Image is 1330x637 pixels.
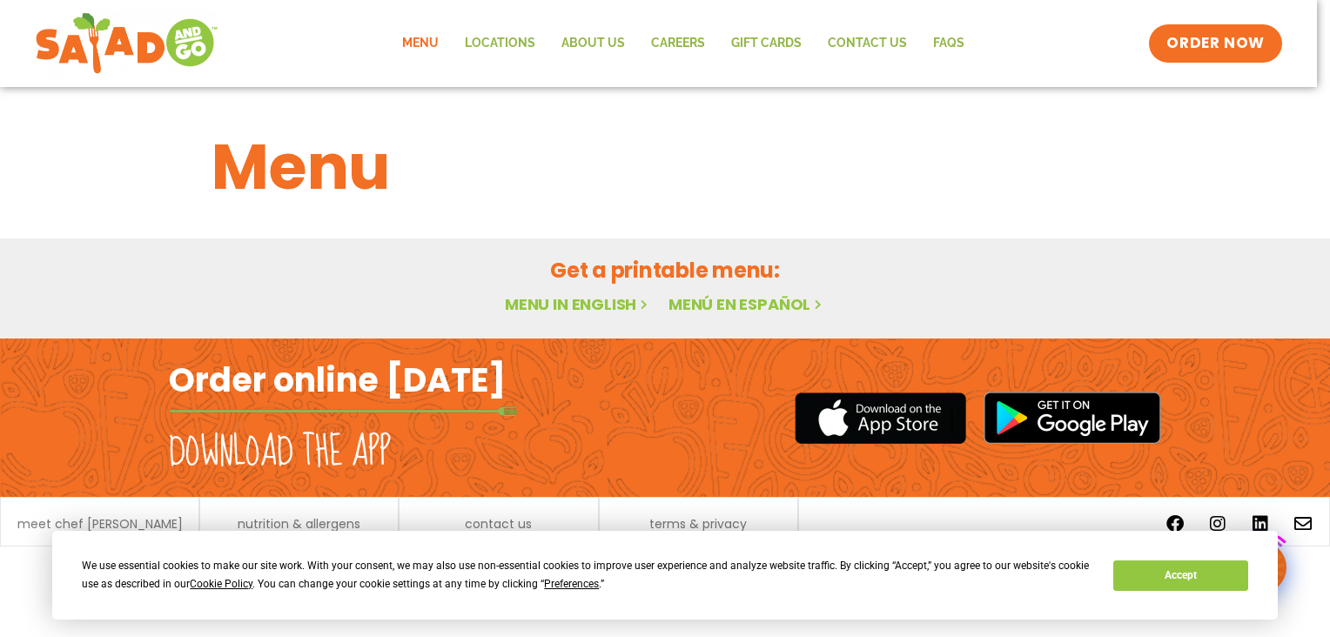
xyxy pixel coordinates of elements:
h2: Download the app [169,428,391,477]
a: nutrition & allergens [238,518,360,530]
a: Menú en español [668,293,825,315]
div: We use essential cookies to make our site work. With your consent, we may also use non-essential ... [82,557,1092,593]
a: Menu in English [505,293,651,315]
h1: Menu [212,120,1118,214]
span: Preferences [544,578,599,590]
a: FAQs [920,23,977,64]
a: Careers [638,23,718,64]
a: About Us [548,23,638,64]
a: contact us [465,518,532,530]
img: new-SAG-logo-768×292 [35,9,218,78]
a: GIFT CARDS [718,23,815,64]
img: appstore [795,390,966,446]
span: ORDER NOW [1166,33,1264,54]
a: Locations [452,23,548,64]
a: ORDER NOW [1149,24,1281,63]
a: Menu [389,23,452,64]
h2: Get a printable menu: [212,255,1118,285]
button: Accept [1113,560,1247,591]
div: Cookie Consent Prompt [52,531,1278,620]
img: google_play [984,392,1161,444]
span: Cookie Policy [190,578,252,590]
h2: Order online [DATE] [169,359,506,401]
img: fork [169,406,517,416]
a: meet chef [PERSON_NAME] [17,518,183,530]
nav: Menu [389,23,977,64]
a: terms & privacy [649,518,747,530]
a: Contact Us [815,23,920,64]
